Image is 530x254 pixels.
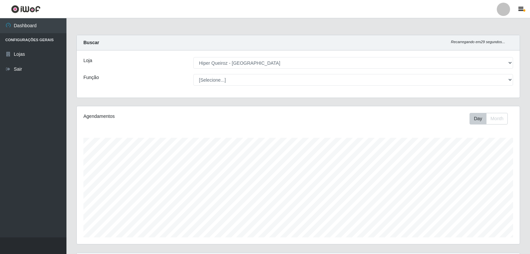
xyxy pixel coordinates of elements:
div: Toolbar with button groups [470,113,513,125]
label: Loja [83,57,92,64]
strong: Buscar [83,40,99,45]
img: CoreUI Logo [11,5,41,13]
button: Month [486,113,508,125]
button: Day [470,113,486,125]
i: Recarregando em 29 segundos... [451,40,505,44]
div: Agendamentos [83,113,257,120]
label: Função [83,74,99,81]
div: First group [470,113,508,125]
